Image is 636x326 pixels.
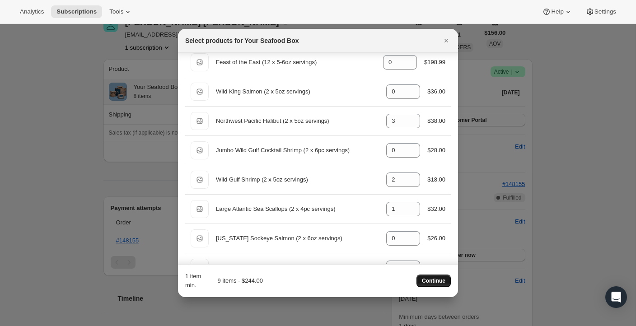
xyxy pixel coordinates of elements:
[537,5,578,18] button: Help
[427,87,445,96] div: $36.00
[551,8,563,15] span: Help
[14,5,49,18] button: Analytics
[216,58,376,67] div: Feast of the East (12 x 5-6oz servings)
[427,234,445,243] div: $26.00
[427,263,445,272] div: $32.00
[427,116,445,126] div: $38.00
[424,58,445,67] div: $198.99
[216,87,379,96] div: Wild King Salmon (2 x 5oz servings)
[216,116,379,126] div: Northwest Pacific Halibut (2 x 5oz servings)
[422,277,445,284] span: Continue
[216,175,379,184] div: Wild Gulf Shrimp (2 x 5oz servings)
[594,8,616,15] span: Settings
[216,234,379,243] div: [US_STATE] Sockeye Salmon (2 x 6oz servings)
[56,8,97,15] span: Subscriptions
[20,8,44,15] span: Analytics
[185,272,205,290] div: 1 item min.
[216,205,379,214] div: Large Atlantic Sea Scallops (2 x 4pc servings)
[109,8,123,15] span: Tools
[216,146,379,155] div: Jumbo Wild Gulf Cocktail Shrimp (2 x 6pc servings)
[216,263,379,272] div: Pacific Black Cod (2 x 5oz servings)
[185,36,299,45] h2: Select products for Your Seafood Box
[104,5,138,18] button: Tools
[427,175,445,184] div: $18.00
[209,276,263,285] div: 9 items - $244.00
[427,205,445,214] div: $32.00
[440,34,453,47] button: Close
[427,146,445,155] div: $28.00
[51,5,102,18] button: Subscriptions
[580,5,622,18] button: Settings
[416,275,451,287] button: Continue
[605,286,627,308] div: Open Intercom Messenger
